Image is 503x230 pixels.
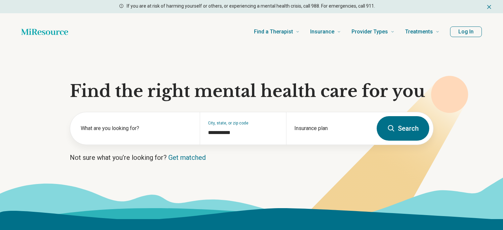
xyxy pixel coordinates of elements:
[21,25,68,38] a: Home page
[70,81,434,101] h1: Find the right mental health care for you
[127,3,375,10] p: If you are at risk of harming yourself or others, or experiencing a mental health crisis, call 98...
[352,19,395,45] a: Provider Types
[405,27,433,36] span: Treatments
[81,124,192,132] label: What are you looking for?
[377,116,429,141] button: Search
[310,19,341,45] a: Insurance
[254,19,300,45] a: Find a Therapist
[450,26,482,37] button: Log In
[70,153,434,162] p: Not sure what you’re looking for?
[352,27,388,36] span: Provider Types
[486,3,492,11] button: Dismiss
[405,19,440,45] a: Treatments
[168,154,206,161] a: Get matched
[254,27,293,36] span: Find a Therapist
[310,27,334,36] span: Insurance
